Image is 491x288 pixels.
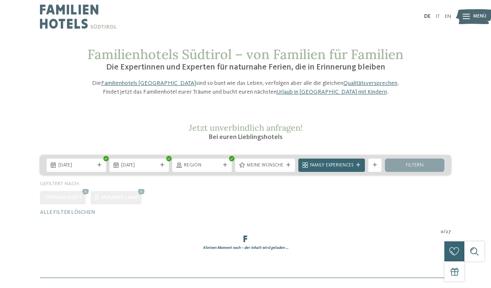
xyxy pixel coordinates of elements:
[445,14,451,19] a: EN
[87,46,404,63] span: Familienhotels Südtirol – von Familien für Familien
[424,14,431,19] a: DE
[343,80,397,86] a: Qualitätsversprechen
[444,229,446,236] span: /
[121,162,157,169] span: [DATE]
[189,122,303,133] span: Jetzt unverbindlich anfragen!
[441,229,444,236] span: 0
[101,80,196,86] a: Familienhotels [GEOGRAPHIC_DATA]
[446,229,451,236] span: 27
[106,63,385,72] span: Die Expertinnen und Experten für naturnahe Ferien, die in Erinnerung bleiben
[58,162,94,169] span: [DATE]
[87,79,404,96] p: Die sind so bunt wie das Leben, verfolgen aber alle die gleichen . Findet jetzt das Familienhotel...
[473,13,486,20] span: Menü
[37,245,454,251] div: Kleinen Moment noch – der Inhalt wird geladen …
[247,162,283,169] span: Meine Wünsche
[436,14,440,19] a: IT
[277,89,387,95] a: Urlaub in [GEOGRAPHIC_DATA] mit Kindern
[209,134,283,141] span: Bei euren Lieblingshotels
[184,162,220,169] span: Region
[310,162,353,169] span: Family Experiences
